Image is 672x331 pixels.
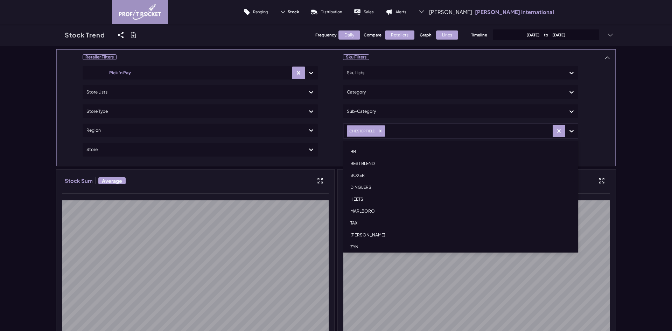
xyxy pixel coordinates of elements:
div: Lines [436,30,458,40]
div: Remove CHESTERFIELD [377,129,384,133]
p: Ranging [253,9,268,14]
div: MARLBORO [346,205,575,217]
a: Ranging [237,4,274,20]
h4: Timeline [471,32,487,37]
span: Average [98,177,126,184]
p: [DATE] [DATE] [526,32,566,37]
div: BEST BLEND [346,158,575,170]
p: [PERSON_NAME] International [475,8,554,15]
div: Store [86,144,301,155]
span: [PERSON_NAME] [429,8,472,15]
div: TAXI [346,217,575,229]
div: HEETS [346,193,575,205]
div: BOXER [346,170,575,181]
div: Store Lists [86,87,301,98]
a: Stock Trend [56,24,114,46]
h4: Compare [364,32,381,37]
span: Sku Filters [343,54,369,60]
p: Distribution [321,9,342,14]
div: CHESTERFIELD [347,127,377,135]
div: Sub-Category [347,106,562,117]
div: Daily [338,30,360,40]
h4: Frequency [315,32,335,37]
div: Category [347,87,562,98]
div: ZYN [346,241,575,253]
div: Region [86,125,301,136]
img: image [119,4,161,20]
div: BB [346,146,575,158]
div: Pick 'n Pay [86,67,154,78]
h4: Graph [420,32,433,37]
p: Alerts [395,9,406,14]
div: Sku Lists [347,67,562,78]
a: Distribution [305,4,348,20]
a: Alerts [380,4,412,20]
span: to [540,32,552,37]
a: Sales [348,4,380,20]
div: Retailers [385,30,414,40]
h3: Stock Sum [65,177,93,184]
div: DINGLERS [346,181,575,193]
div: Store Type [86,106,301,117]
span: Stock [288,9,299,14]
div: [PERSON_NAME] [346,229,575,241]
p: Sales [364,9,374,14]
span: Retailer Filters [83,54,117,60]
